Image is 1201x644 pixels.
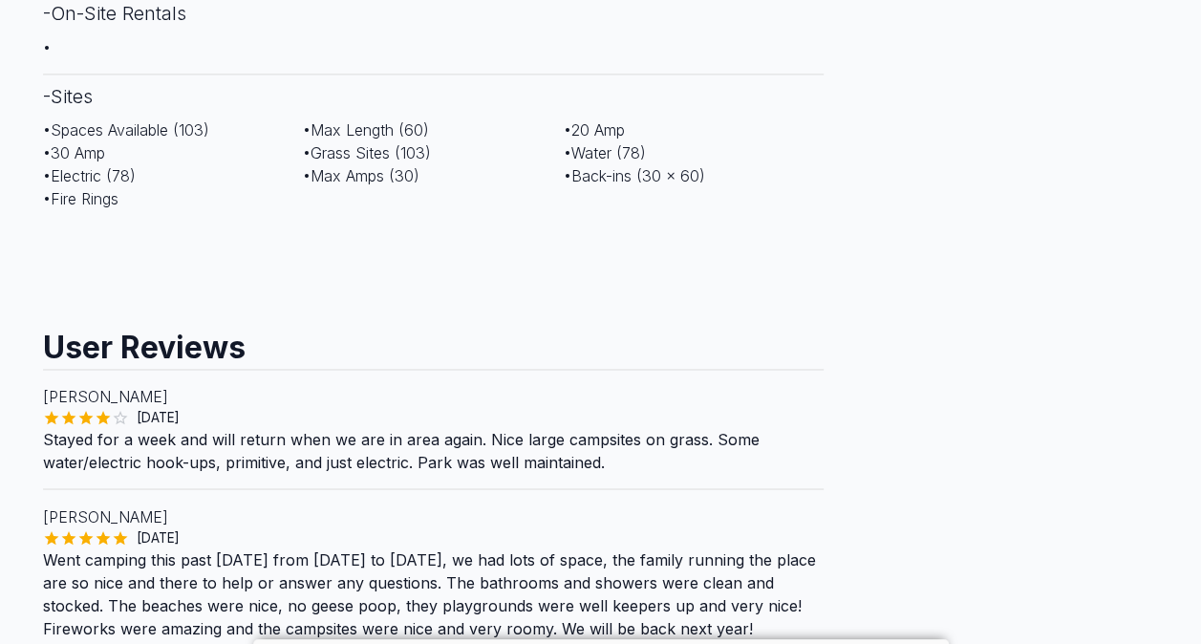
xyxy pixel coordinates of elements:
[43,311,825,369] h2: User Reviews
[43,189,118,208] span: • Fire Rings
[129,408,187,427] span: [DATE]
[303,166,419,185] span: • Max Amps (30)
[43,547,825,639] p: Went camping this past [DATE] from [DATE] to [DATE], we had lots of space, the family running the...
[303,143,431,162] span: • Grass Sites (103)
[43,143,105,162] span: • 30 Amp
[564,120,625,140] span: • 20 Amp
[43,225,825,311] iframe: Advertisement
[43,166,136,185] span: • Electric (78)
[564,166,705,185] span: • Back-ins (30 x 60)
[564,143,646,162] span: • Water (78)
[43,120,209,140] span: • Spaces Available (103)
[129,527,187,547] span: [DATE]
[43,385,825,408] p: [PERSON_NAME]
[43,504,825,527] p: [PERSON_NAME]
[43,427,825,473] p: Stayed for a week and will return when we are in area again. Nice large campsites on grass. Some ...
[43,37,51,56] span: •
[43,74,825,118] h3: - Sites
[303,120,429,140] span: • Max Length (60)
